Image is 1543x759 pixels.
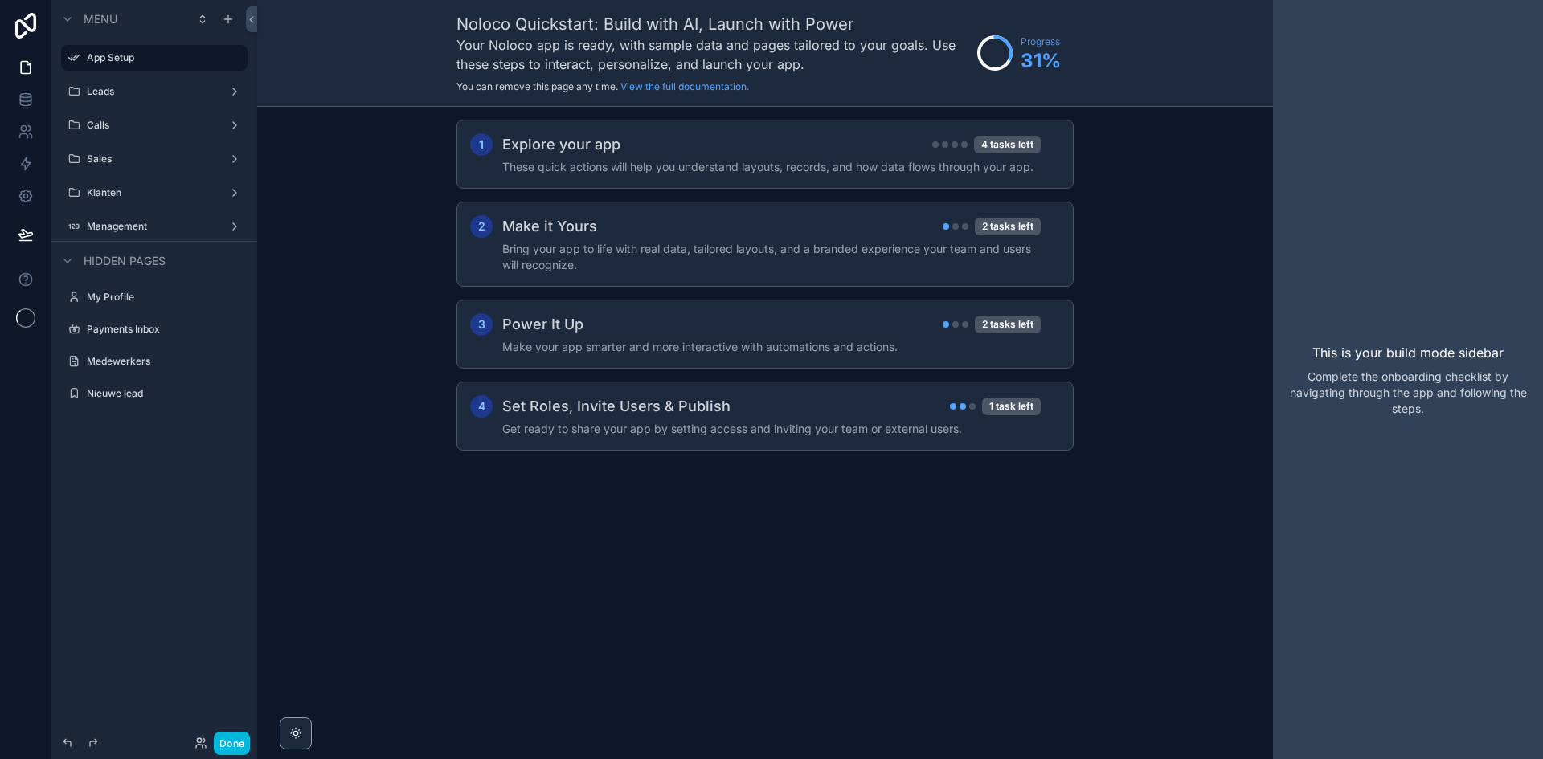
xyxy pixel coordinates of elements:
[87,85,215,98] label: Leads
[456,35,969,74] h3: Your Noloco app is ready, with sample data and pages tailored to your goals. Use these steps to i...
[87,291,238,304] label: My Profile
[214,732,250,755] button: Done
[470,215,493,238] div: 2
[975,218,1041,235] div: 2 tasks left
[257,107,1273,493] div: scrollable content
[502,159,1041,175] h4: These quick actions will help you understand layouts, records, and how data flows through your app.
[87,323,238,336] label: Payments Inbox
[1021,48,1061,74] span: 31 %
[87,355,238,368] label: Medewerkers
[502,313,583,336] h2: Power It Up
[84,253,166,269] span: Hidden pages
[974,136,1041,153] div: 4 tasks left
[620,80,749,92] a: View the full documentation.
[87,119,215,132] label: Calls
[982,398,1041,415] div: 1 task left
[502,421,1041,437] h4: Get ready to share your app by setting access and inviting your team or external users.
[87,186,215,199] label: Klanten
[1312,343,1504,362] p: This is your build mode sidebar
[456,80,618,92] span: You can remove this page any time.
[502,241,1041,273] h4: Bring your app to life with real data, tailored layouts, and a branded experience your team and u...
[1286,369,1530,417] p: Complete the onboarding checklist by navigating through the app and following the steps.
[502,395,731,418] h2: Set Roles, Invite Users & Publish
[975,316,1041,333] div: 2 tasks left
[502,133,620,156] h2: Explore your app
[502,339,1041,355] h4: Make your app smarter and more interactive with automations and actions.
[470,313,493,336] div: 3
[87,387,238,400] label: Nieuwe lead
[87,51,238,64] label: App Setup
[87,220,215,233] label: Management
[84,11,117,27] span: Menu
[502,215,597,238] h2: Make it Yours
[456,13,969,35] h1: Noloco Quickstart: Build with AI, Launch with Power
[470,133,493,156] div: 1
[87,153,215,165] label: Sales
[1021,35,1061,48] span: Progress
[470,395,493,418] div: 4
